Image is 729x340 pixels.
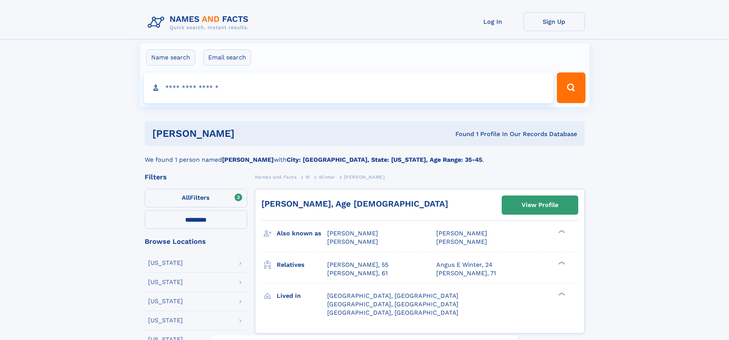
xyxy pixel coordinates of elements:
div: ❯ [556,229,566,234]
div: ❯ [556,291,566,296]
button: Search Button [557,72,585,103]
div: [US_STATE] [148,298,183,304]
a: Log In [462,12,524,31]
span: [PERSON_NAME] [327,238,378,245]
div: We found 1 person named with . [145,146,585,164]
a: [PERSON_NAME], 61 [327,269,388,278]
span: [PERSON_NAME] [436,238,487,245]
h3: Also known as [277,227,327,240]
input: search input [144,72,554,103]
h3: Lived in [277,289,327,302]
a: [PERSON_NAME], Age [DEMOGRAPHIC_DATA] [261,199,448,209]
div: [US_STATE] [148,317,183,324]
a: Angus E Winter, 24 [436,261,493,269]
label: Filters [145,189,247,207]
label: Name search [146,49,195,66]
span: [PERSON_NAME] [436,230,487,237]
a: [PERSON_NAME], 71 [436,269,496,278]
span: Winter [319,174,335,180]
h3: Relatives [277,258,327,271]
h1: [PERSON_NAME] [152,129,345,138]
span: All [182,194,190,201]
a: Sign Up [524,12,585,31]
span: [PERSON_NAME] [327,230,378,237]
a: Winter [319,172,335,182]
span: [GEOGRAPHIC_DATA], [GEOGRAPHIC_DATA] [327,309,458,316]
a: W [305,172,310,182]
img: Logo Names and Facts [145,12,255,33]
a: [PERSON_NAME], 55 [327,261,388,269]
div: Found 1 Profile In Our Records Database [345,130,577,138]
a: View Profile [502,196,578,214]
div: [US_STATE] [148,260,183,266]
div: ❯ [556,260,566,265]
b: [PERSON_NAME] [222,156,274,163]
div: Filters [145,174,247,181]
div: View Profile [522,196,558,214]
b: City: [GEOGRAPHIC_DATA], State: [US_STATE], Age Range: 35-45 [287,156,482,163]
a: Names and Facts [255,172,297,182]
span: [GEOGRAPHIC_DATA], [GEOGRAPHIC_DATA] [327,301,458,308]
div: [US_STATE] [148,279,183,285]
span: [PERSON_NAME] [344,174,385,180]
span: W [305,174,310,180]
div: Browse Locations [145,238,247,245]
span: [GEOGRAPHIC_DATA], [GEOGRAPHIC_DATA] [327,292,458,299]
label: Email search [203,49,251,66]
